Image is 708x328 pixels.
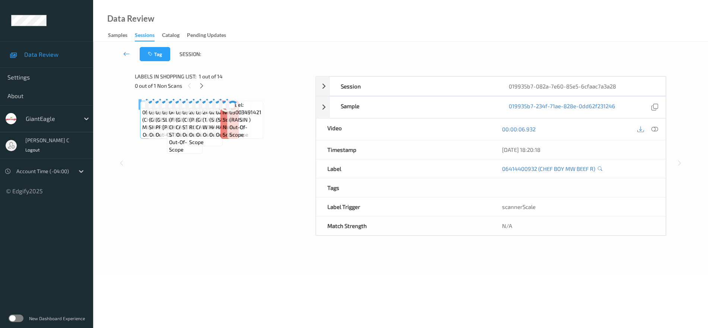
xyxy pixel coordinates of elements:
a: 019935b7-234f-71ae-828e-0dd62f231246 [509,102,615,112]
div: Tags [316,178,491,197]
span: Label: 02840014739 (SUNCHIPS HARVEST C) [209,101,242,131]
div: Catalog [162,31,180,41]
div: Match Strength [316,216,491,235]
div: 019935b7-082a-7e60-85e5-6cfaac7a3a28 [498,77,666,96]
span: Label: 03003491421 (RAISIN ) [229,101,261,124]
span: out-of-scope [176,131,209,138]
div: scannerScale [491,197,666,216]
span: out-of-scope [196,131,229,138]
button: Tag [140,47,170,61]
span: out-of-scope [149,131,182,138]
div: Label Trigger [316,197,491,216]
span: Session: [180,50,201,58]
div: Sessions [135,31,155,41]
span: 1 out of 14 [199,73,223,80]
a: Catalog [162,30,187,41]
span: out-of-scope [229,124,261,138]
div: Data Review [107,15,154,22]
div: 0 out of 1 Non Scans [135,81,310,90]
a: 06414400932 (CHEF BOY MW BEEF R) [502,165,595,172]
div: Label [316,159,491,178]
span: Label: 03003403342 (GE SLICED SHARP CH) [149,101,182,131]
span: out-of-scope [209,131,242,138]
span: Label: 06414400932 (CHEF BOY MW BEEF R) [142,101,175,131]
span: out-of-scope [143,131,175,138]
span: Label: 04171682062 (FRIGO CHEESE STICK) [169,101,201,138]
span: out-of-scope [169,138,201,153]
span: out-of-scope [156,131,188,138]
span: out-of-scope [203,131,235,138]
a: Sessions [135,30,162,41]
div: N/A [491,216,666,235]
span: out-of-scope [216,131,248,138]
span: out-of-scope [182,131,215,138]
a: Pending Updates [187,30,234,41]
div: Session019935b7-082a-7e60-85e5-6cfaac7a3a28 [316,76,666,96]
span: Label: Non-Scan [223,101,237,124]
div: Timestamp [316,140,491,159]
div: [DATE] 18:20:18 [502,146,654,153]
span: out-of-scope [189,131,221,146]
span: Label: 03003430018 (CELERY STICKS ) [182,101,215,131]
a: Samples [108,30,135,41]
span: Label: 20721500000 (PULLED ROTISSERIE ) [189,101,221,131]
div: Pending Updates [187,31,226,41]
span: Labels in shopping list: [135,73,196,80]
div: Sample019935b7-234f-71ae-828e-0dd62f231246 [316,96,666,118]
span: Label: 03003400753 (GE SLICED [PERSON_NAME]) [162,101,204,131]
span: non-scan [223,124,237,138]
span: Label: 02840014739 (SUNCHIPS HARVEST C) [216,101,249,131]
span: Label: 03003496322 (GE CHICKEN CAES ) [176,101,209,131]
div: Sample [330,97,498,118]
span: Label: 03003400752 (GE SLICED PROVO CH) [156,101,188,131]
div: Session [330,77,498,96]
a: 00:00:06.932 [502,125,536,133]
span: Label: 03003494876 (GE CHICKEN CAESAR ) [196,101,229,131]
div: Samples [108,31,127,41]
div: Video [316,119,491,140]
span: Label: 24403200000 (1/4 SDLS WTRMELON ) [203,101,236,131]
